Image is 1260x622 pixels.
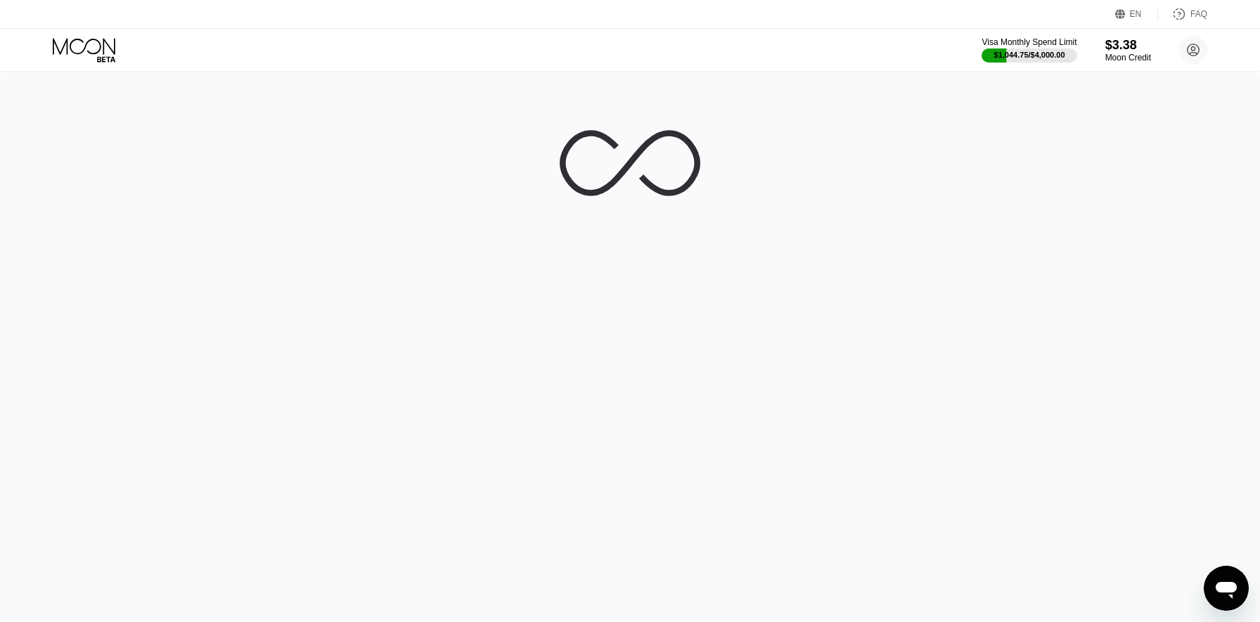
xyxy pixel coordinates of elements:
[1115,7,1158,21] div: EN
[1105,53,1151,63] div: Moon Credit
[1158,7,1207,21] div: FAQ
[1204,566,1249,611] iframe: Mesajlaşma penceresini başlatma düğmesi
[1105,38,1151,63] div: $3.38Moon Credit
[1105,38,1151,53] div: $3.38
[1190,9,1207,19] div: FAQ
[982,37,1076,47] div: Visa Monthly Spend Limit
[982,37,1076,63] div: Visa Monthly Spend Limit$1,044.75/$4,000.00
[1130,9,1142,19] div: EN
[994,51,1065,59] div: $1,044.75 / $4,000.00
